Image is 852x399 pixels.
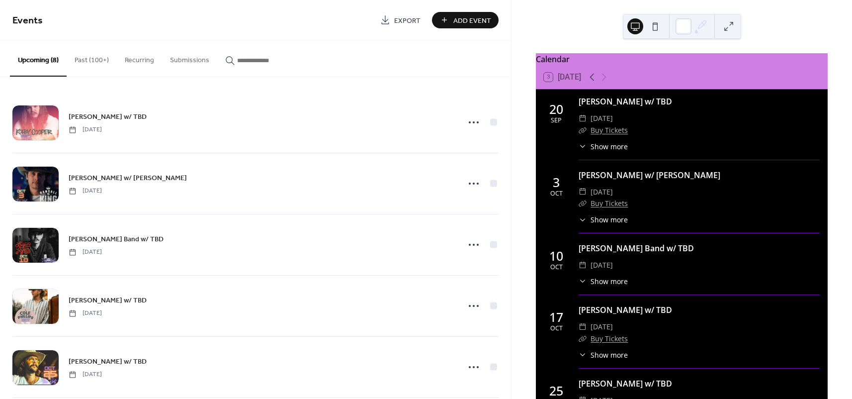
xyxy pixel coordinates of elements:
[591,214,628,225] span: Show more
[549,250,563,262] div: 10
[579,321,587,333] div: ​
[550,264,563,271] div: Oct
[69,296,147,306] span: [PERSON_NAME] w/ TBD
[69,172,187,184] a: [PERSON_NAME] w/ [PERSON_NAME]
[10,40,67,77] button: Upcoming (8)
[579,214,587,225] div: ​
[69,111,147,122] a: [PERSON_NAME] w/ TBD
[579,112,587,124] div: ​
[591,186,613,198] span: [DATE]
[549,385,563,397] div: 25
[69,357,147,367] span: [PERSON_NAME] w/ TBD
[69,370,102,379] span: [DATE]
[69,187,102,196] span: [DATE]
[12,11,43,30] span: Events
[579,350,587,360] div: ​
[579,186,587,198] div: ​
[591,125,628,135] a: Buy Tickets
[69,295,147,306] a: [PERSON_NAME] w/ TBD
[69,112,147,122] span: [PERSON_NAME] w/ TBD
[551,117,562,124] div: Sep
[549,103,563,115] div: 20
[549,311,563,323] div: 17
[591,141,628,152] span: Show more
[550,325,563,332] div: Oct
[591,334,628,343] a: Buy Tickets
[453,15,491,26] span: Add Event
[162,40,217,76] button: Submissions
[432,12,499,28] button: Add Event
[69,356,147,367] a: [PERSON_NAME] w/ TBD
[579,96,672,107] a: [PERSON_NAME] w/ TBD
[69,125,102,134] span: [DATE]
[373,12,428,28] a: Export
[579,170,720,181] a: [PERSON_NAME] w/ [PERSON_NAME]
[69,234,164,245] span: [PERSON_NAME] Band w/ TBD
[67,40,117,76] button: Past (100+)
[579,124,587,136] div: ​
[117,40,162,76] button: Recurring
[579,378,672,389] a: [PERSON_NAME] w/ TBD
[591,112,613,124] span: [DATE]
[579,141,628,152] button: ​Show more
[69,173,187,184] span: [PERSON_NAME] w/ [PERSON_NAME]
[579,259,587,271] div: ​
[591,321,613,333] span: [DATE]
[579,242,820,254] div: [PERSON_NAME] Band w/ TBD
[579,276,587,287] div: ​
[579,276,628,287] button: ​Show more
[553,176,560,189] div: 3
[579,214,628,225] button: ​Show more
[69,248,102,257] span: [DATE]
[550,191,563,197] div: Oct
[579,350,628,360] button: ​Show more
[394,15,421,26] span: Export
[591,350,628,360] span: Show more
[579,198,587,209] div: ​
[579,333,587,345] div: ​
[591,259,613,271] span: [DATE]
[591,199,628,208] a: Buy Tickets
[579,304,672,315] a: [PERSON_NAME] w/ TBD
[69,233,164,245] a: [PERSON_NAME] Band w/ TBD
[591,276,628,287] span: Show more
[536,53,828,65] div: Calendar
[579,141,587,152] div: ​
[69,309,102,318] span: [DATE]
